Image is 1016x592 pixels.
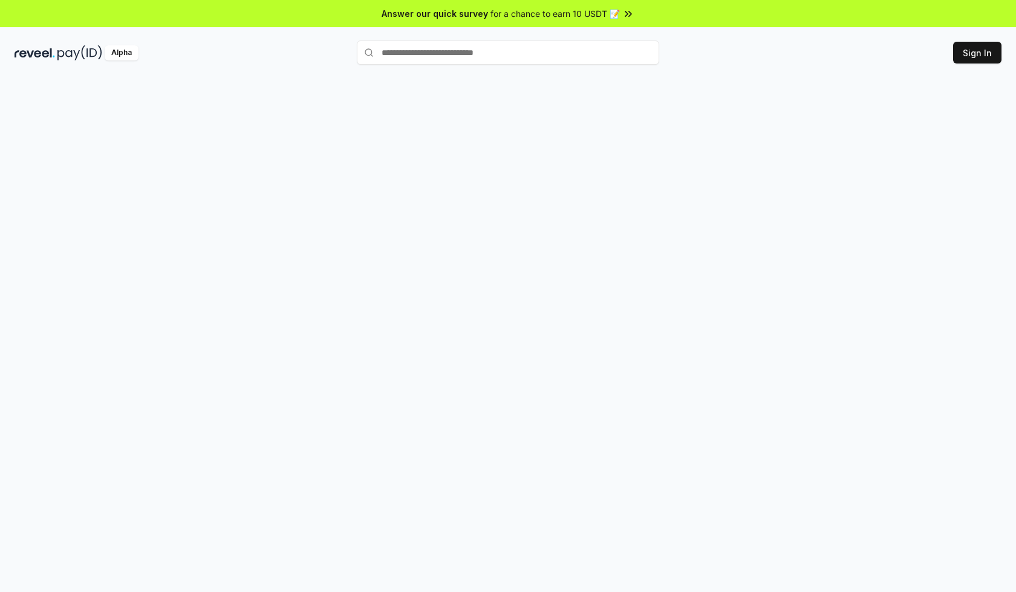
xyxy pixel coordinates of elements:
[57,45,102,60] img: pay_id
[490,7,620,20] span: for a chance to earn 10 USDT 📝
[105,45,138,60] div: Alpha
[382,7,488,20] span: Answer our quick survey
[953,42,1001,63] button: Sign In
[15,45,55,60] img: reveel_dark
